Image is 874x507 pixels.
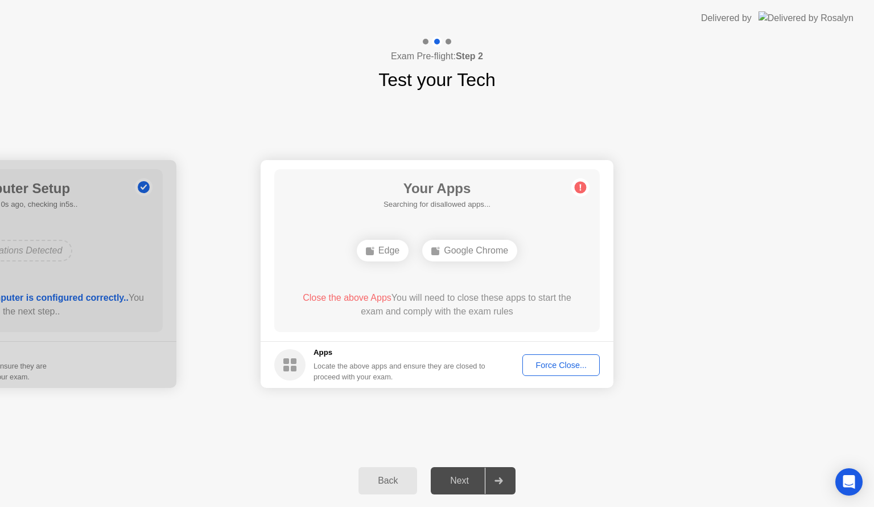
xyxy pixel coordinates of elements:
[362,476,414,486] div: Back
[835,468,863,496] div: Open Intercom Messenger
[314,347,486,358] h5: Apps
[701,11,752,25] div: Delivered by
[422,240,517,261] div: Google Chrome
[303,293,391,302] span: Close the above Apps
[358,467,417,494] button: Back
[434,476,485,486] div: Next
[758,11,854,24] img: Delivered by Rosalyn
[522,354,600,376] button: Force Close...
[456,51,483,61] b: Step 2
[384,178,490,199] h1: Your Apps
[391,50,483,63] h4: Exam Pre-flight:
[291,291,584,318] div: You will need to close these apps to start the exam and comply with the exam rules
[526,361,596,370] div: Force Close...
[357,240,409,261] div: Edge
[431,467,516,494] button: Next
[314,361,486,382] div: Locate the above apps and ensure they are closed to proceed with your exam.
[384,199,490,210] h5: Searching for disallowed apps...
[378,66,496,93] h1: Test your Tech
